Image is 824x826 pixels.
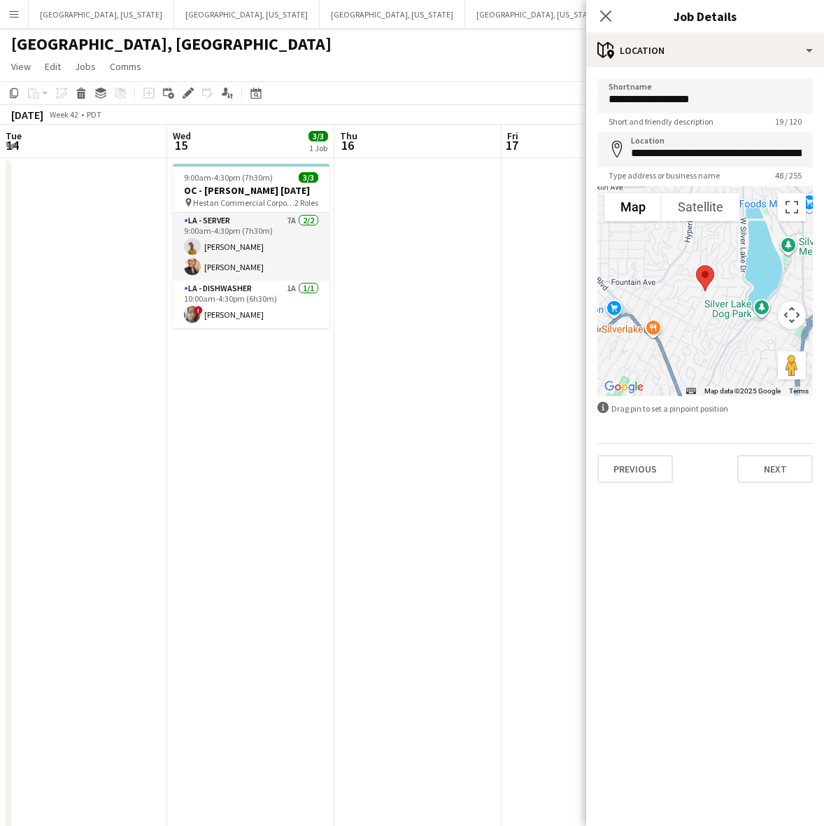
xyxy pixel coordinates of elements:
span: 14 [3,137,22,153]
div: [DATE] [11,108,43,122]
app-card-role: LA - Server7A2/29:00am-4:30pm (7h30m)[PERSON_NAME][PERSON_NAME] [173,213,329,281]
div: 1 Job [309,143,327,153]
span: 2 Roles [294,197,318,208]
button: Keyboard shortcuts [686,386,696,396]
div: Location [586,34,824,67]
div: PDT [87,109,101,120]
button: Show street map [604,193,662,221]
span: Comms [110,60,141,73]
span: 3/3 [299,172,318,183]
a: View [6,57,36,76]
span: 48 / 255 [764,170,813,181]
button: Show satellite imagery [662,193,739,221]
span: Thu [340,129,357,142]
a: Edit [39,57,66,76]
span: Tue [6,129,22,142]
h3: OC - [PERSON_NAME] [DATE] [173,184,329,197]
span: Short and friendly description [597,116,725,127]
div: Drag pin to set a pinpoint position [597,402,813,415]
span: 19 / 120 [764,116,813,127]
span: 15 [171,137,191,153]
button: Previous [597,455,673,483]
a: Comms [104,57,147,76]
button: Drag Pegman onto the map to open Street View [778,351,806,379]
span: 17 [505,137,518,153]
span: Fri [507,129,518,142]
app-job-card: 9:00am-4:30pm (7h30m)3/3OC - [PERSON_NAME] [DATE] Hestan Commercial Corporation2 RolesLA - Server... [173,164,329,328]
button: [GEOGRAPHIC_DATA], [US_STATE] [320,1,465,28]
span: 9:00am-4:30pm (7h30m) [184,172,273,183]
span: 16 [338,137,357,153]
span: Wed [173,129,191,142]
span: Edit [45,60,61,73]
img: Google [601,378,647,396]
button: [GEOGRAPHIC_DATA], [US_STATE] [174,1,320,28]
button: [GEOGRAPHIC_DATA], [US_STATE] [465,1,611,28]
app-card-role: LA - Dishwasher1A1/110:00am-4:30pm (6h30m)![PERSON_NAME] [173,281,329,328]
span: Hestan Commercial Corporation [193,197,294,208]
span: Map data ©2025 Google [704,387,781,395]
span: 3/3 [308,131,328,141]
a: Open this area in Google Maps (opens a new window) [601,378,647,396]
span: Jobs [75,60,96,73]
button: [GEOGRAPHIC_DATA], [US_STATE] [29,1,174,28]
span: View [11,60,31,73]
a: Terms (opens in new tab) [789,387,809,395]
button: Toggle fullscreen view [778,193,806,221]
button: Map camera controls [778,301,806,329]
h3: Job Details [586,7,824,25]
h1: [GEOGRAPHIC_DATA], [GEOGRAPHIC_DATA] [11,34,332,55]
span: Week 42 [46,109,81,120]
span: Type address or business name [597,170,731,181]
a: Jobs [69,57,101,76]
span: ! [194,306,203,314]
button: Next [737,455,813,483]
